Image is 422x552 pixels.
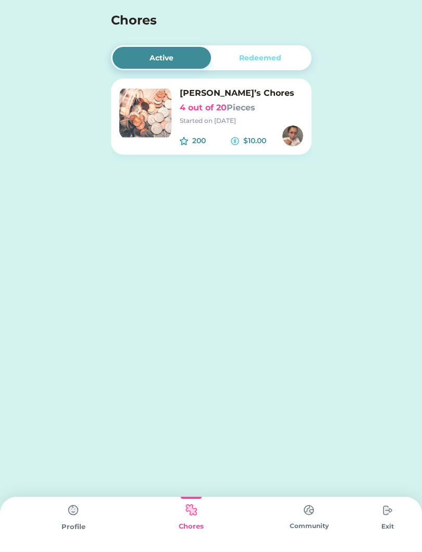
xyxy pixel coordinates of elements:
[243,135,282,146] div: $10.00
[15,522,132,532] div: Profile
[181,500,202,520] img: type%3Dkids%2C%20state%3Dselected.svg
[180,102,303,114] h6: 4 out of 20
[299,500,319,520] img: type%3Dchores%2C%20state%3Ddefault.svg
[180,116,303,126] div: Started on [DATE]
[377,500,398,521] img: type%3Dchores%2C%20state%3Ddefault.svg
[192,135,231,146] div: 200
[227,103,255,112] font: Pieces
[180,87,303,99] h6: [PERSON_NAME]’s Chores
[180,137,188,145] img: interface-favorite-star--reward-rating-rate-social-star-media-favorite-like-stars.svg
[63,500,84,521] img: type%3Dchores%2C%20state%3Ddefault.svg
[132,521,250,532] div: Chores
[119,87,171,139] img: image.png
[231,137,239,145] img: money-cash-dollar-coin--accounting-billing-payment-cash-coin-currency-money-finance.svg
[250,521,368,531] div: Community
[111,11,283,30] h4: Chores
[368,522,407,531] div: Exit
[150,53,173,64] div: Active
[239,53,281,64] div: Redeemed
[282,126,303,146] img: https%3A%2F%2F1dfc823d71cc564f25c7cc035732a2d8.cdn.bubble.io%2Ff1752064381002x672006470906129000%...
